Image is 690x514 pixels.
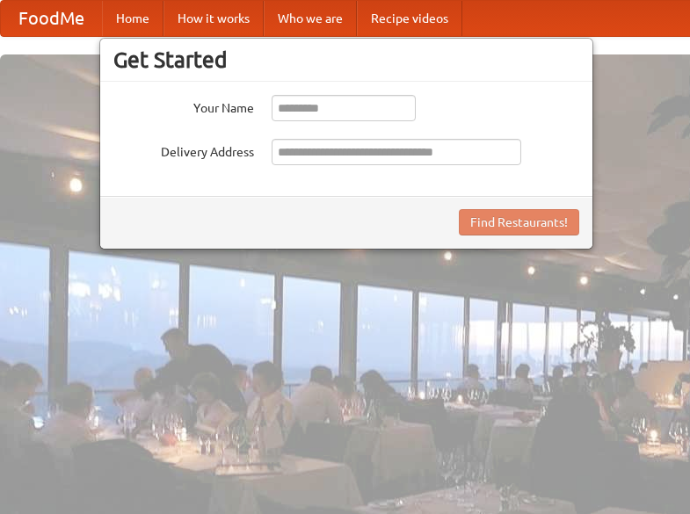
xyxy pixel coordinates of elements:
[113,47,579,73] h3: Get Started
[1,1,102,36] a: FoodMe
[113,95,254,117] label: Your Name
[102,1,163,36] a: Home
[357,1,462,36] a: Recipe videos
[113,139,254,161] label: Delivery Address
[264,1,357,36] a: Who we are
[163,1,264,36] a: How it works
[459,209,579,235] button: Find Restaurants!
